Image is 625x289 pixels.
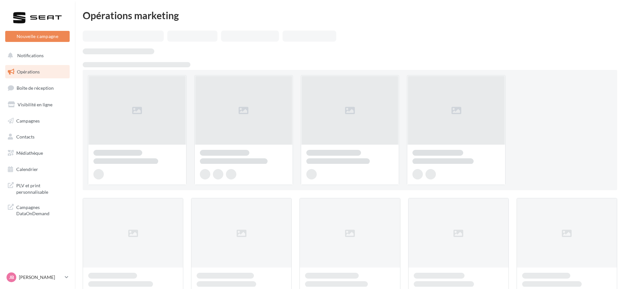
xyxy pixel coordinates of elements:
[16,134,35,139] span: Contacts
[83,10,617,20] div: Opérations marketing
[4,163,71,176] a: Calendrier
[16,150,43,156] span: Médiathèque
[5,31,70,42] button: Nouvelle campagne
[4,81,71,95] a: Boîte de réception
[17,53,44,58] span: Notifications
[4,130,71,144] a: Contacts
[5,271,70,283] a: JB [PERSON_NAME]
[4,98,71,112] a: Visibilité en ligne
[4,146,71,160] a: Médiathèque
[16,181,67,195] span: PLV et print personnalisable
[19,274,62,281] p: [PERSON_NAME]
[16,203,67,217] span: Campagnes DataOnDemand
[9,274,14,281] span: JB
[17,69,40,74] span: Opérations
[17,85,54,91] span: Boîte de réception
[4,49,68,62] button: Notifications
[16,118,40,123] span: Campagnes
[18,102,52,107] span: Visibilité en ligne
[4,114,71,128] a: Campagnes
[16,166,38,172] span: Calendrier
[4,178,71,198] a: PLV et print personnalisable
[4,200,71,219] a: Campagnes DataOnDemand
[4,65,71,79] a: Opérations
